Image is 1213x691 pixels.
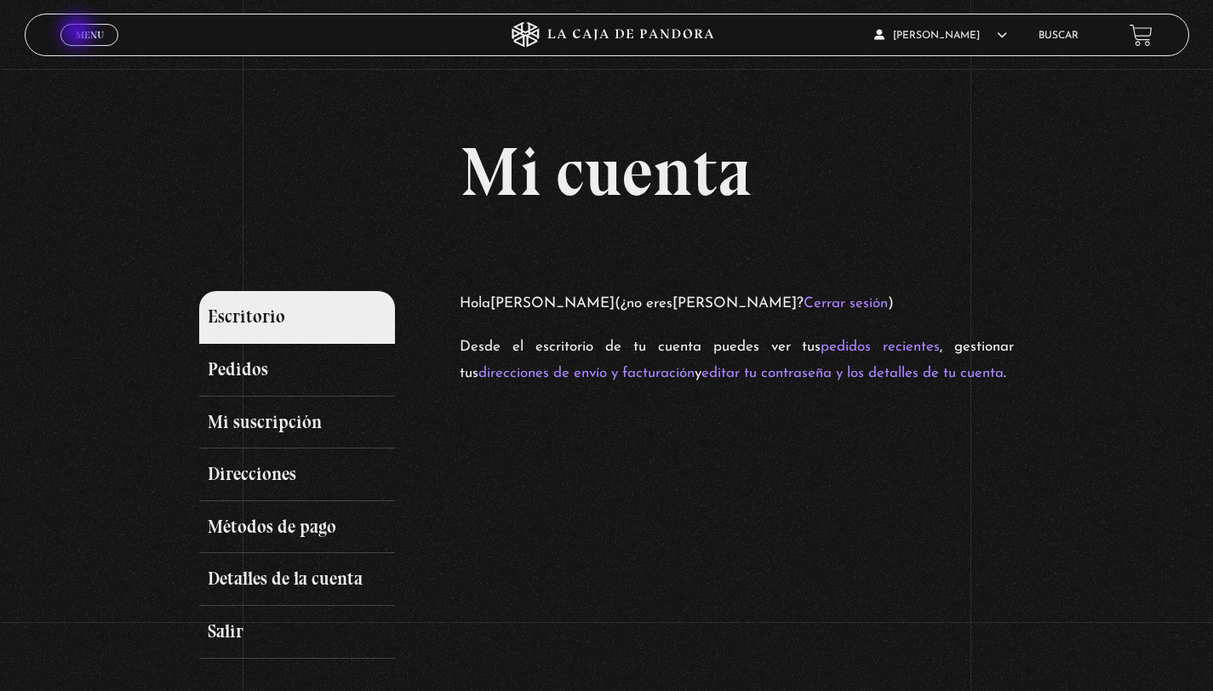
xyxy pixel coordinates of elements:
[478,366,695,380] a: direcciones de envío y facturación
[672,296,797,311] strong: [PERSON_NAME]
[1038,31,1079,41] a: Buscar
[1130,24,1153,47] a: View your shopping cart
[804,296,888,311] a: Cerrar sesión
[199,397,395,449] a: Mi suscripción
[199,553,395,606] a: Detalles de la cuenta
[199,138,1015,206] h1: Mi cuenta
[199,291,443,658] nav: Páginas de cuenta
[874,31,1007,41] span: [PERSON_NAME]
[460,334,1014,386] p: Desde el escritorio de tu cuenta puedes ver tus , gestionar tus y .
[76,30,104,40] span: Menu
[199,501,395,554] a: Métodos de pago
[460,291,1014,317] p: Hola (¿no eres ? )
[70,44,110,56] span: Cerrar
[490,296,615,311] strong: [PERSON_NAME]
[821,340,940,354] a: pedidos recientes
[701,366,1004,380] a: editar tu contraseña y los detalles de tu cuenta
[199,448,395,501] a: Direcciones
[199,291,395,344] a: Escritorio
[199,344,395,397] a: Pedidos
[199,606,395,659] a: Salir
